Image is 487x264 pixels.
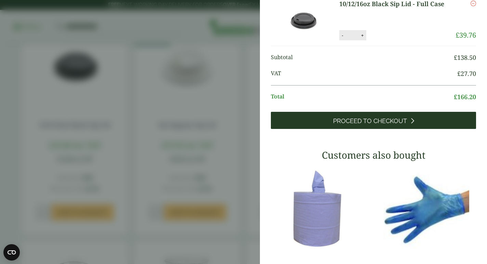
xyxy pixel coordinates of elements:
img: 3630017-2-Ply-Blue-Centre-Feed-104m [271,166,370,251]
span: £ [456,30,459,40]
h3: Customers also bought [271,149,476,161]
bdi: 166.20 [454,93,476,101]
bdi: 27.70 [457,69,476,78]
span: £ [454,93,457,101]
bdi: 138.50 [454,53,476,62]
button: + [359,32,366,38]
bdi: 39.76 [456,30,476,40]
span: VAT [271,69,457,78]
span: Subtotal [271,53,454,62]
button: - [340,32,345,38]
span: Total [271,92,454,102]
span: £ [457,69,461,78]
button: Open CMP widget [3,244,20,261]
span: £ [454,53,457,62]
img: 4130015J-Blue-Vinyl-Powder-Free-Gloves-Medium [377,166,476,251]
a: Proceed to Checkout [271,112,476,129]
span: Proceed to Checkout [333,117,407,125]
